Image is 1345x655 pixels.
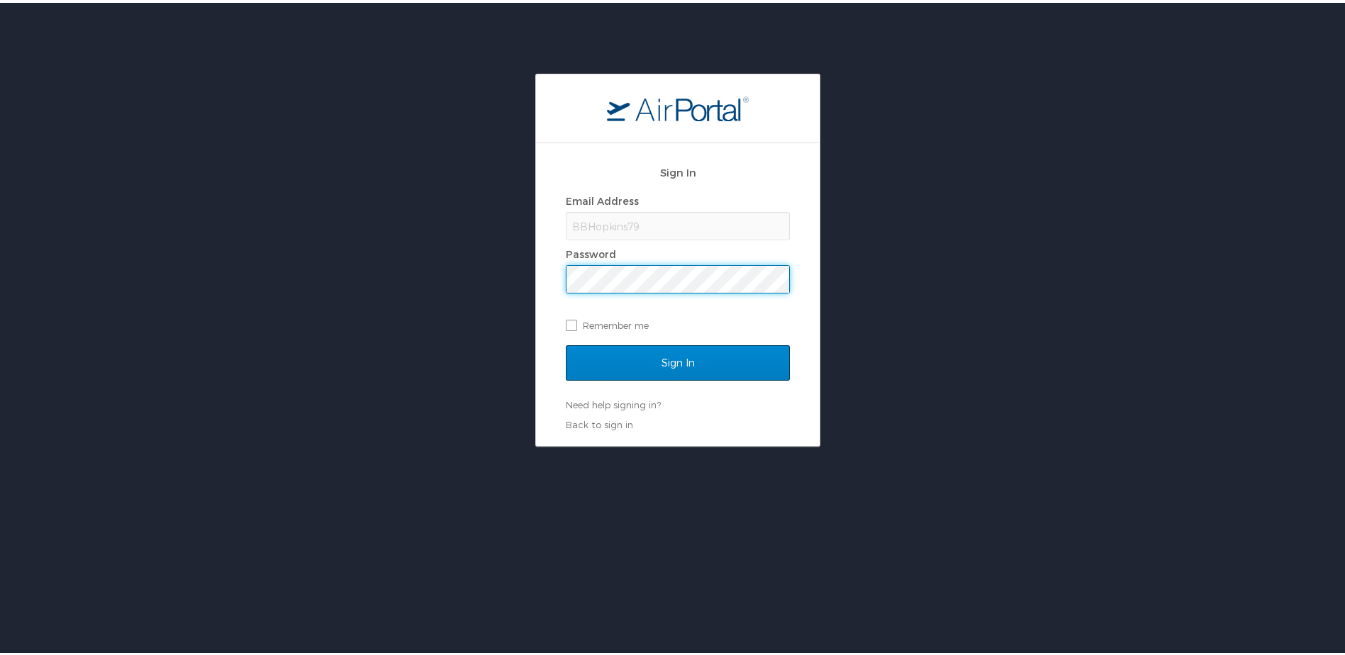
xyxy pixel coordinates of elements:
label: Email Address [566,192,639,204]
h2: Sign In [566,162,790,178]
input: Sign In [566,342,790,378]
a: Back to sign in [566,416,633,427]
img: logo [607,93,749,118]
a: Need help signing in? [566,396,661,408]
label: Password [566,245,616,257]
label: Remember me [566,312,790,333]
